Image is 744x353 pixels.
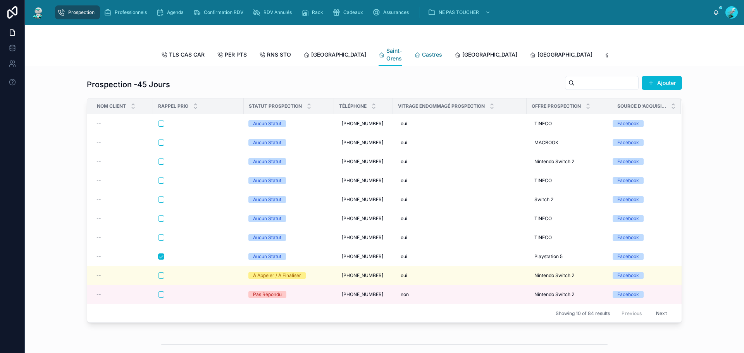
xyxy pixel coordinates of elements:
a: Confirmation RDV [191,5,249,19]
span: NE PAS TOUCHER [439,9,479,15]
a: Nintendo Switch 2 [531,288,608,301]
span: Téléphone [339,103,367,109]
span: [PHONE_NUMBER] [342,253,383,260]
span: RNS STO [267,51,291,59]
span: oui [401,177,407,184]
a: oui [398,212,522,225]
span: Showing 10 of 84 results [556,310,610,317]
a: oui [398,117,522,130]
span: oui [401,121,407,127]
span: -- [96,272,101,279]
span: -- [96,234,101,241]
div: Aucun Statut [253,253,281,260]
a: [PHONE_NUMBER] [339,174,388,187]
a: oui [398,174,522,187]
a: Aucun Statut [248,234,329,241]
a: -- [96,121,148,127]
a: Aucun Statut [248,120,329,127]
span: Cadeaux [343,9,363,15]
a: Aucun Statut [248,158,329,165]
a: [PHONE_NUMBER] [339,155,388,168]
a: Facebook [613,120,672,127]
span: Nintendo Switch 2 [534,158,574,165]
span: Offre Prospection [532,103,581,109]
span: oui [401,234,407,241]
a: Ajouter [642,76,682,90]
span: [PHONE_NUMBER] [342,196,383,203]
span: PER PTS [225,51,247,59]
a: oui [398,231,522,244]
h1: Prospection -45 Jours [87,79,170,90]
span: Rappel Prio [158,103,188,109]
a: -- [96,158,148,165]
img: App logo [31,6,45,19]
span: Source d'acquisition [617,103,666,109]
span: TLS CAS CAR [169,51,205,59]
a: Facebook [613,177,672,184]
span: TINECO [534,121,552,127]
div: Pas Répondu [253,291,282,298]
a: Aucun Statut [248,177,329,184]
a: RDV Annulés [250,5,297,19]
a: Pas Répondu [248,291,329,298]
span: TINECO [534,234,552,241]
div: Aucun Statut [253,120,281,127]
a: TINECO [531,117,608,130]
span: oui [401,196,407,203]
a: Agenda [154,5,189,19]
a: Facebook [613,291,672,298]
div: Aucun Statut [253,196,281,203]
span: [PHONE_NUMBER] [342,215,383,222]
span: Nom Client [97,103,126,109]
a: Nintendo Switch 2 [531,155,608,168]
a: Saint-Orens [379,44,402,66]
span: -- [96,291,101,298]
div: Facebook [617,196,639,203]
a: -- [96,272,148,279]
div: Aucun Statut [253,139,281,146]
a: Playstation 5 [531,250,608,263]
div: Aucun Statut [253,158,281,165]
a: oui [398,269,522,282]
a: -- [96,139,148,146]
a: TLS CAS CAR [161,48,205,63]
button: Next [651,307,672,319]
div: scrollable content [51,4,713,21]
span: -- [96,158,101,165]
div: À Appeler / À Finaliser [253,272,301,279]
a: MACBOOK [531,136,608,149]
span: oui [401,158,407,165]
a: [PHONE_NUMBER] [339,250,388,263]
span: -- [96,253,101,260]
div: Facebook [617,215,639,222]
a: -- [96,177,148,184]
a: oui [398,250,522,263]
a: NE PAS TOUCHER [425,5,494,19]
a: Castres [414,48,442,63]
span: -- [96,196,101,203]
span: Vitrage endommagé Prospection [398,103,485,109]
div: Facebook [617,177,639,184]
a: Prospection [55,5,100,19]
span: TINECO [534,177,552,184]
span: [PHONE_NUMBER] [342,158,383,165]
span: Nintendo Switch 2 [534,291,574,298]
span: [GEOGRAPHIC_DATA] [537,51,592,59]
span: [PHONE_NUMBER] [342,291,383,298]
a: TINECO [531,212,608,225]
a: [GEOGRAPHIC_DATA] [530,48,592,63]
span: Switch 2 [534,196,553,203]
span: [PHONE_NUMBER] [342,139,383,146]
span: -- [96,139,101,146]
a: -- [96,196,148,203]
a: Facebook [613,158,672,165]
span: Statut Prospection [249,103,302,109]
span: oui [401,139,407,146]
span: [PHONE_NUMBER] [342,234,383,241]
span: Prospection [68,9,95,15]
a: Rack [299,5,329,19]
a: PER PTS [217,48,247,63]
a: Facebook [613,253,672,260]
span: Playstation 5 [534,253,563,260]
a: [GEOGRAPHIC_DATA] [455,48,517,63]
